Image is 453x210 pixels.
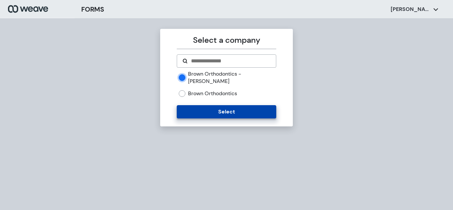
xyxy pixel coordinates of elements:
[391,6,430,13] p: [PERSON_NAME]
[177,105,276,118] button: Select
[177,34,276,46] p: Select a company
[81,4,104,14] h3: FORMS
[190,57,270,65] input: Search
[188,90,237,97] label: Brown Orthodontics
[188,70,276,85] label: Brown Orthodontics - [PERSON_NAME]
